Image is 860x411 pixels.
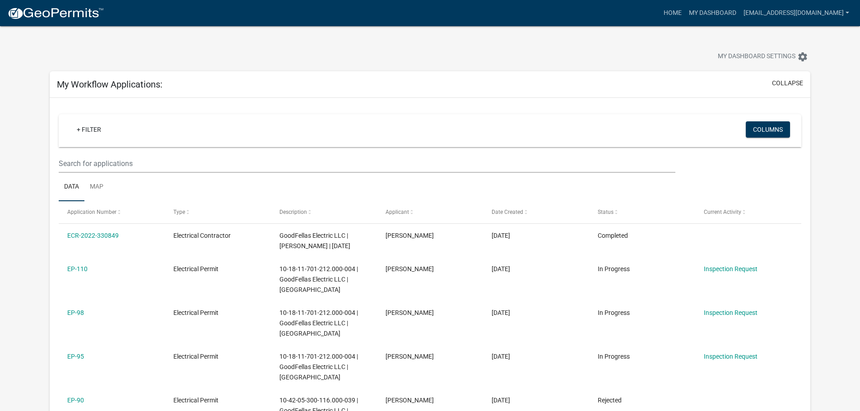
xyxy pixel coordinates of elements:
span: Rejected [598,397,622,404]
datatable-header-cell: Description [271,201,377,223]
span: Electrical Permit [173,353,218,360]
span: Electrical Contractor [173,232,231,239]
span: Status [598,209,614,215]
a: EP-90 [67,397,84,404]
span: Application Number [67,209,116,215]
span: In Progress [598,309,630,316]
datatable-header-cell: Application Number [59,201,165,223]
span: 07/08/2024 [492,397,510,404]
a: Inspection Request [704,265,758,272]
a: + Filter [70,121,108,138]
a: Map [84,173,109,202]
datatable-header-cell: Current Activity [695,201,801,223]
datatable-header-cell: Status [589,201,695,223]
span: 11/01/2024 [492,232,510,239]
i: settings [797,51,808,62]
a: Home [660,5,685,22]
span: 08/27/2024 [492,309,510,316]
span: Salvatore Silvano [386,309,434,316]
span: Salvatore Silvano [386,353,434,360]
span: Salvatore Silvano [386,232,434,239]
span: 10/14/2024 [492,265,510,272]
a: Inspection Request [704,309,758,316]
a: My Dashboard [685,5,740,22]
span: Salvatore Silvano [386,397,434,404]
a: EP-95 [67,353,84,360]
a: EP-110 [67,265,88,272]
span: My Dashboard Settings [718,51,795,62]
datatable-header-cell: Type [165,201,271,223]
span: Description [279,209,307,215]
span: In Progress [598,265,630,272]
button: collapse [772,79,803,88]
span: Salvatore Silvano [386,265,434,272]
input: Search for applications [59,154,675,173]
span: 10-18-11-701-212.000-004 | GoodFellas Electric LLC | DEPOT STREET0 [279,309,358,337]
span: 08/09/2024 [492,353,510,360]
datatable-header-cell: Date Created [483,201,589,223]
button: Columns [746,121,790,138]
span: Current Activity [704,209,741,215]
span: Type [173,209,185,215]
span: Applicant [386,209,409,215]
span: Completed [598,232,628,239]
span: 10-18-11-701-212.000-004 | GoodFellas Electric LLC | DEPOT STREET0 [279,265,358,293]
button: My Dashboard Settingssettings [711,48,815,65]
a: [EMAIL_ADDRESS][DOMAIN_NAME] [740,5,853,22]
span: GoodFellas Electric LLC | Salvatore Silvano | 12/31/2024 [279,232,350,249]
h5: My Workflow Applications: [57,79,163,90]
datatable-header-cell: Applicant [377,201,483,223]
span: In Progress [598,353,630,360]
a: Data [59,173,84,202]
span: Electrical Permit [173,309,218,316]
a: Inspection Request [704,353,758,360]
span: Date Created [492,209,523,215]
a: EP-98 [67,309,84,316]
span: Electrical Permit [173,265,218,272]
span: 10-18-11-701-212.000-004 | GoodFellas Electric LLC | DEPOT STREET0 [279,353,358,381]
span: Electrical Permit [173,397,218,404]
a: ECR-2022-330849 [67,232,119,239]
